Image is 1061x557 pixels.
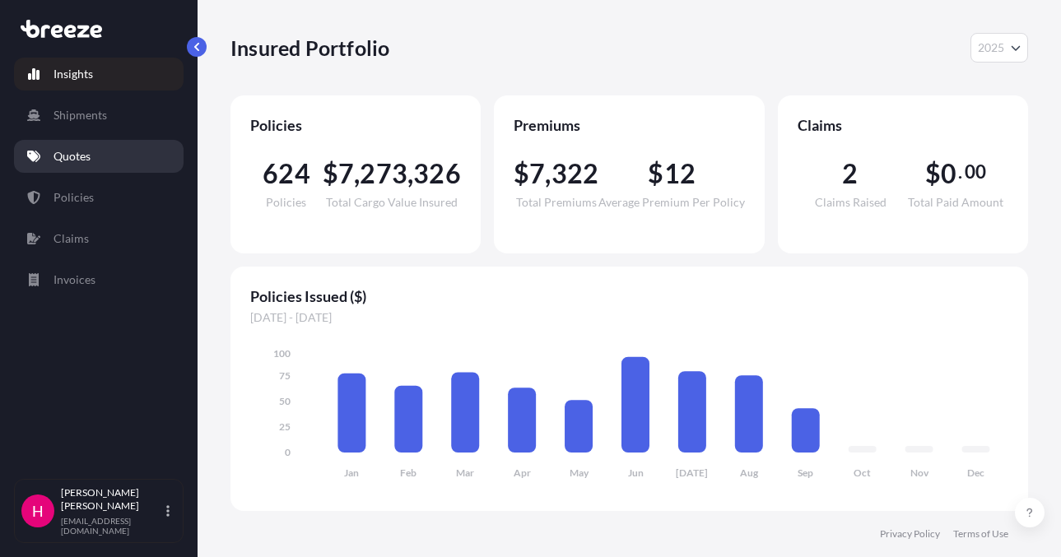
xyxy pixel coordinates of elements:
[978,39,1004,56] span: 2025
[545,160,551,187] span: ,
[551,160,599,187] span: 322
[570,466,589,479] tspan: May
[529,160,545,187] span: 7
[970,33,1028,63] button: Year Selector
[854,466,871,479] tspan: Oct
[815,197,886,208] span: Claims Raised
[648,160,663,187] span: $
[908,197,1003,208] span: Total Paid Amount
[953,527,1008,541] a: Terms of Use
[250,286,1008,306] span: Policies Issued ($)
[279,395,291,407] tspan: 50
[965,165,986,179] span: 00
[250,115,461,135] span: Policies
[14,222,184,255] a: Claims
[941,160,956,187] span: 0
[910,466,929,479] tspan: Nov
[880,527,940,541] a: Privacy Policy
[664,160,696,187] span: 12
[32,503,44,519] span: H
[230,35,389,61] p: Insured Portfolio
[354,160,360,187] span: ,
[263,160,310,187] span: 624
[407,160,413,187] span: ,
[285,446,291,458] tspan: 0
[413,160,461,187] span: 326
[798,115,1008,135] span: Claims
[14,99,184,132] a: Shipments
[598,197,745,208] span: Average Premium Per Policy
[54,230,89,247] p: Claims
[323,160,338,187] span: $
[842,160,858,187] span: 2
[279,420,291,433] tspan: 25
[516,197,597,208] span: Total Premiums
[400,466,416,479] tspan: Feb
[925,160,941,187] span: $
[344,466,359,479] tspan: Jan
[967,466,984,479] tspan: Dec
[326,197,458,208] span: Total Cargo Value Insured
[798,466,813,479] tspan: Sep
[54,189,94,206] p: Policies
[514,466,531,479] tspan: Apr
[958,165,962,179] span: .
[14,181,184,214] a: Policies
[514,160,529,187] span: $
[360,160,407,187] span: 273
[14,263,184,296] a: Invoices
[676,466,708,479] tspan: [DATE]
[54,66,93,82] p: Insights
[250,309,1008,326] span: [DATE] - [DATE]
[740,466,759,479] tspan: Aug
[54,148,91,165] p: Quotes
[514,115,745,135] span: Premiums
[273,347,291,360] tspan: 100
[456,466,474,479] tspan: Mar
[14,140,184,173] a: Quotes
[279,369,291,382] tspan: 75
[61,486,163,513] p: [PERSON_NAME] [PERSON_NAME]
[14,58,184,91] a: Insights
[54,272,95,288] p: Invoices
[61,516,163,536] p: [EMAIL_ADDRESS][DOMAIN_NAME]
[338,160,354,187] span: 7
[266,197,306,208] span: Policies
[628,466,644,479] tspan: Jun
[54,107,107,123] p: Shipments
